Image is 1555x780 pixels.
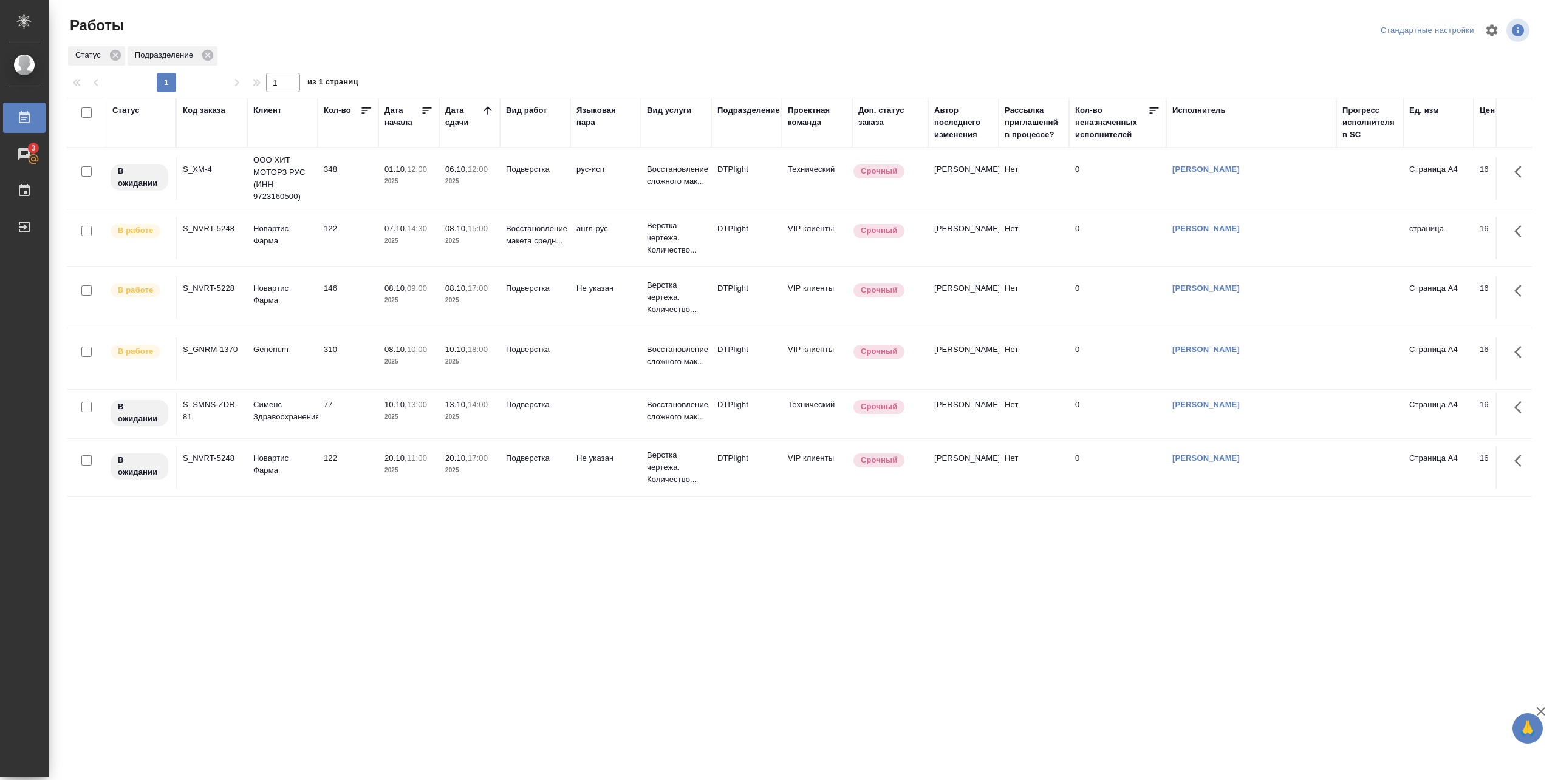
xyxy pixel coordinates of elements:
[1172,224,1240,233] a: [PERSON_NAME]
[506,452,564,464] p: Подверстка
[861,165,897,177] p: Срочный
[1069,276,1166,319] td: 0
[1172,164,1240,174] a: [PERSON_NAME]
[445,294,494,307] p: 2025
[253,282,312,307] p: Новартис Фарма
[1474,446,1534,489] td: 16
[384,235,433,247] p: 2025
[711,217,782,259] td: DTPlight
[445,175,494,188] p: 2025
[647,449,705,486] p: Верстка чертежа. Количество...
[109,452,169,481] div: Исполнитель назначен, приступать к работе пока рано
[407,345,427,354] p: 10:00
[1409,104,1439,117] div: Ед. изм
[384,464,433,476] p: 2025
[1342,104,1397,141] div: Прогресс исполнителя в SC
[1172,345,1240,354] a: [PERSON_NAME]
[506,223,564,247] p: Восстановление макета средн...
[1474,217,1534,259] td: 16
[183,452,241,464] div: S_NVRT-5248
[445,453,468,463] p: 20.10,
[576,104,635,129] div: Языковая пара
[647,399,705,423] p: Восстановление сложного мак...
[384,453,407,463] p: 20.10,
[1403,276,1474,319] td: Страница А4
[782,276,852,319] td: VIP клиенты
[1477,16,1506,45] span: Настроить таблицу
[999,337,1069,380] td: Нет
[318,337,378,380] td: 310
[253,399,312,423] p: Сименс Здравоохранение
[711,393,782,435] td: DTPlight
[861,225,897,237] p: Срочный
[407,283,427,293] p: 09:00
[506,282,564,294] p: Подверстка
[999,217,1069,259] td: Нет
[1172,104,1226,117] div: Исполнитель
[128,46,217,66] div: Подразделение
[118,165,161,189] p: В ожидании
[445,235,494,247] p: 2025
[861,401,897,413] p: Срочный
[468,164,488,174] p: 12:00
[1507,276,1536,305] button: Здесь прячутся важные кнопки
[934,104,993,141] div: Автор последнего изменения
[67,16,124,35] span: Работы
[506,344,564,356] p: Подверстка
[1005,104,1063,141] div: Рассылка приглашений в процессе?
[407,164,427,174] p: 12:00
[928,217,999,259] td: [PERSON_NAME]
[109,344,169,360] div: Исполнитель выполняет работу
[468,283,488,293] p: 17:00
[928,337,999,380] td: [PERSON_NAME]
[384,294,433,307] p: 2025
[1069,217,1166,259] td: 0
[647,344,705,368] p: Восстановление сложного мак...
[782,446,852,489] td: VIP клиенты
[506,163,564,175] p: Подверстка
[384,400,407,409] p: 10.10,
[118,225,153,237] p: В работе
[445,283,468,293] p: 08.10,
[782,217,852,259] td: VIP клиенты
[407,400,427,409] p: 13:00
[999,276,1069,319] td: Нет
[999,157,1069,200] td: Нет
[1507,217,1536,246] button: Здесь прячутся важные кнопки
[1507,157,1536,186] button: Здесь прячутся важные кнопки
[1474,393,1534,435] td: 16
[118,284,153,296] p: В работе
[24,142,43,154] span: 3
[445,104,482,129] div: Дата сдачи
[318,217,378,259] td: 122
[384,224,407,233] p: 07.10,
[861,345,897,358] p: Срочный
[1069,157,1166,200] td: 0
[788,104,846,129] div: Проектная команда
[318,393,378,435] td: 77
[1480,104,1500,117] div: Цена
[1506,19,1532,42] span: Посмотреть информацию
[118,345,153,358] p: В работе
[506,104,547,117] div: Вид работ
[1474,337,1534,380] td: 16
[1512,713,1543,744] button: 🙏
[1172,453,1240,463] a: [PERSON_NAME]
[118,401,161,425] p: В ожидании
[1403,217,1474,259] td: страница
[1507,446,1536,475] button: Здесь прячутся важные кнопки
[384,104,421,129] div: Дата начала
[928,276,999,319] td: [PERSON_NAME]
[1378,21,1477,40] div: split button
[68,46,125,66] div: Статус
[253,344,312,356] p: Generium
[1507,393,1536,422] button: Здесь прячутся важные кнопки
[1172,400,1240,409] a: [PERSON_NAME]
[1172,283,1240,293] a: [PERSON_NAME]
[861,284,897,296] p: Срочный
[647,104,692,117] div: Вид услуги
[570,276,641,319] td: Не указан
[384,411,433,423] p: 2025
[782,337,852,380] td: VIP клиенты
[782,157,852,200] td: Технический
